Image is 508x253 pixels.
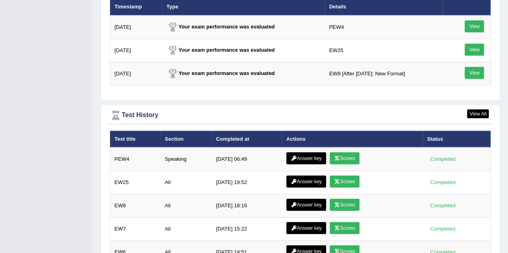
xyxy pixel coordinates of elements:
[427,155,458,164] div: Completed
[167,70,275,76] strong: Your exam performance was evaluated
[465,20,484,32] a: View
[110,194,161,218] td: EW8
[212,171,282,194] td: [DATE] 19:52
[110,148,161,171] td: PEW4
[160,218,212,241] td: All
[330,152,359,164] a: Scores
[212,194,282,218] td: [DATE] 18:16
[465,67,484,79] a: View
[212,218,282,241] td: [DATE] 15:22
[160,148,212,171] td: Speaking
[110,39,162,62] td: [DATE]
[330,222,359,234] a: Scores
[467,109,489,118] a: View All
[465,44,484,56] a: View
[427,202,458,210] div: Completed
[212,131,282,148] th: Completed at
[160,131,212,148] th: Section
[110,171,161,194] td: EW25
[422,131,490,148] th: Status
[110,218,161,241] td: EW7
[286,176,326,188] a: Answer key
[282,131,422,148] th: Actions
[286,152,326,164] a: Answer key
[324,62,442,85] td: EW8 [After [DATE]: New Format]
[324,39,442,62] td: EW25
[160,194,212,218] td: All
[167,47,275,53] strong: Your exam performance was evaluated
[286,199,326,211] a: Answer key
[110,16,162,39] td: [DATE]
[212,148,282,171] td: [DATE] 06:49
[160,171,212,194] td: All
[427,178,458,187] div: Completed
[427,225,458,233] div: Completed
[110,62,162,85] td: [DATE]
[167,24,275,30] strong: Your exam performance was evaluated
[110,131,161,148] th: Test title
[110,109,491,121] div: Test History
[286,222,326,234] a: Answer key
[324,16,442,39] td: PEW4
[330,176,359,188] a: Scores
[330,199,359,211] a: Scores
